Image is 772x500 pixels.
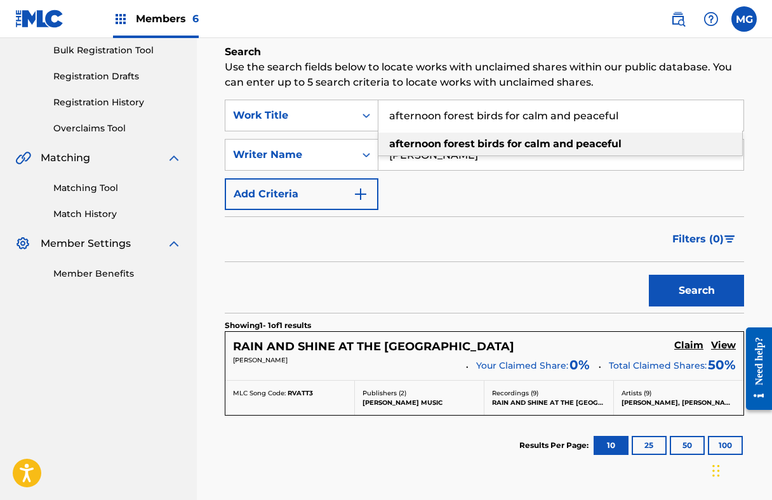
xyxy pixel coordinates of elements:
[192,13,199,25] span: 6
[41,150,90,166] span: Matching
[225,44,744,60] h6: Search
[665,6,691,32] a: Public Search
[225,320,311,331] p: Showing 1 - 1 of 1 results
[15,150,31,166] img: Matching
[703,11,719,27] img: help
[476,359,568,372] span: Your Claimed Share:
[53,267,182,280] a: Member Benefits
[672,232,724,247] span: Filters ( 0 )
[622,398,736,407] p: [PERSON_NAME], [PERSON_NAME]
[519,440,592,451] p: Results Per Page:
[649,275,744,306] button: Search
[698,6,724,32] div: Help
[665,223,744,255] button: Filters (0)
[233,147,347,162] div: Writer Name
[724,235,735,243] img: filter
[553,138,573,150] strong: and
[507,138,522,150] strong: for
[709,439,772,500] iframe: Chat Widget
[233,108,347,123] div: Work Title
[524,138,550,150] strong: calm
[363,398,476,407] p: [PERSON_NAME] MUSIC
[711,339,736,353] a: View
[53,181,182,195] a: Matching Tool
[233,356,288,364] span: [PERSON_NAME]
[53,122,182,135] a: Overclaims Tool
[166,236,182,251] img: expand
[15,10,64,28] img: MLC Logo
[576,138,622,150] strong: peaceful
[225,100,744,313] form: Search Form
[53,207,182,221] a: Match History
[712,452,720,490] div: Drag
[288,389,313,397] span: RVATT3
[609,360,707,371] span: Total Claimed Shares:
[225,178,378,210] button: Add Criteria
[492,388,606,398] p: Recordings ( 9 )
[622,388,736,398] p: Artists ( 9 )
[53,44,182,57] a: Bulk Registration Tool
[670,11,686,27] img: search
[166,150,182,166] img: expand
[53,70,182,83] a: Registration Drafts
[41,236,131,251] span: Member Settings
[569,355,590,374] span: 0 %
[136,11,199,26] span: Members
[594,436,629,455] button: 10
[670,436,705,455] button: 50
[15,236,30,251] img: Member Settings
[736,318,772,420] iframe: Resource Center
[233,389,286,397] span: MLC Song Code:
[113,11,128,27] img: Top Rightsholders
[731,6,757,32] div: User Menu
[389,138,441,150] strong: afternoon
[477,138,505,150] strong: birds
[225,60,744,90] p: Use the search fields below to locate works with unclaimed shares within our public database. You...
[674,339,703,352] h5: Claim
[363,388,476,398] p: Publishers ( 2 )
[233,339,514,354] h5: RAIN AND SHINE AT THE LOTUS POND
[444,138,475,150] strong: forest
[632,436,667,455] button: 25
[492,398,606,407] p: RAIN AND SHINE AT THE [GEOGRAPHIC_DATA]
[708,355,736,374] span: 50 %
[708,436,743,455] button: 100
[711,339,736,352] h5: View
[353,187,368,202] img: 9d2ae6d4665cec9f34b9.svg
[53,96,182,109] a: Registration History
